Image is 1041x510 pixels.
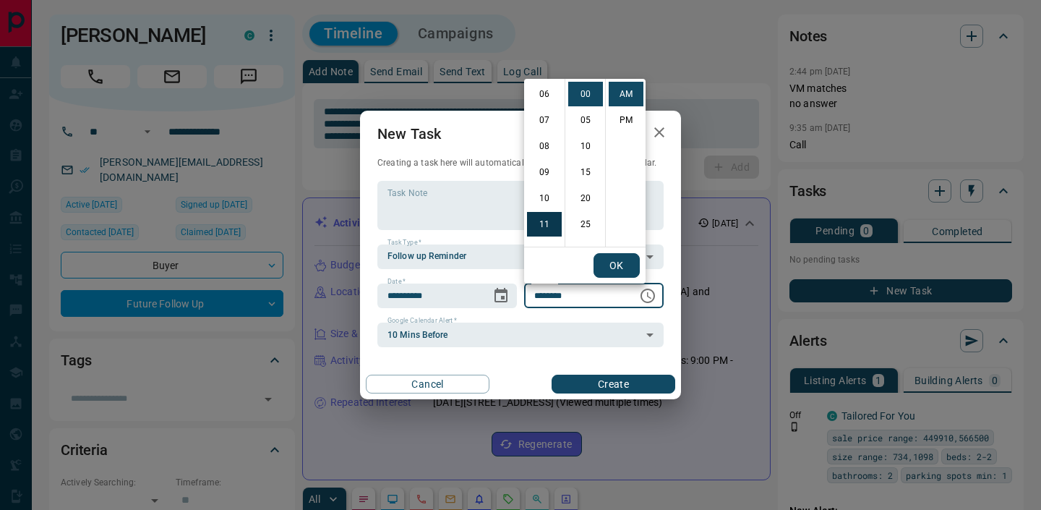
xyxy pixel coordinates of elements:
[568,108,603,132] li: 5 minutes
[565,79,605,247] ul: Select minutes
[387,238,421,247] label: Task Type
[527,82,562,106] li: 6 hours
[594,253,640,278] button: OK
[487,281,515,310] button: Choose date, selected date is Sep 9, 2025
[527,108,562,132] li: 7 hours
[527,160,562,184] li: 9 hours
[605,79,646,247] ul: Select meridiem
[568,238,603,263] li: 30 minutes
[377,245,664,269] div: Follow up Reminder
[568,186,603,211] li: 20 minutes
[534,277,553,286] label: Time
[524,79,565,247] ul: Select hours
[377,323,664,347] div: 10 Mins Before
[609,108,643,132] li: PM
[527,186,562,211] li: 10 hours
[568,134,603,158] li: 10 minutes
[552,375,675,394] button: Create
[387,316,457,326] label: Google Calendar Alert
[366,375,489,394] button: Cancel
[568,82,603,106] li: 0 minutes
[527,134,562,158] li: 8 hours
[387,277,406,286] label: Date
[527,212,562,237] li: 11 hours
[609,82,643,106] li: AM
[568,160,603,184] li: 15 minutes
[633,281,662,310] button: Choose time, selected time is 11:00 AM
[377,157,664,169] p: Creating a task here will automatically add it to your Google Calendar.
[360,111,458,157] h2: New Task
[568,212,603,237] li: 25 minutes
